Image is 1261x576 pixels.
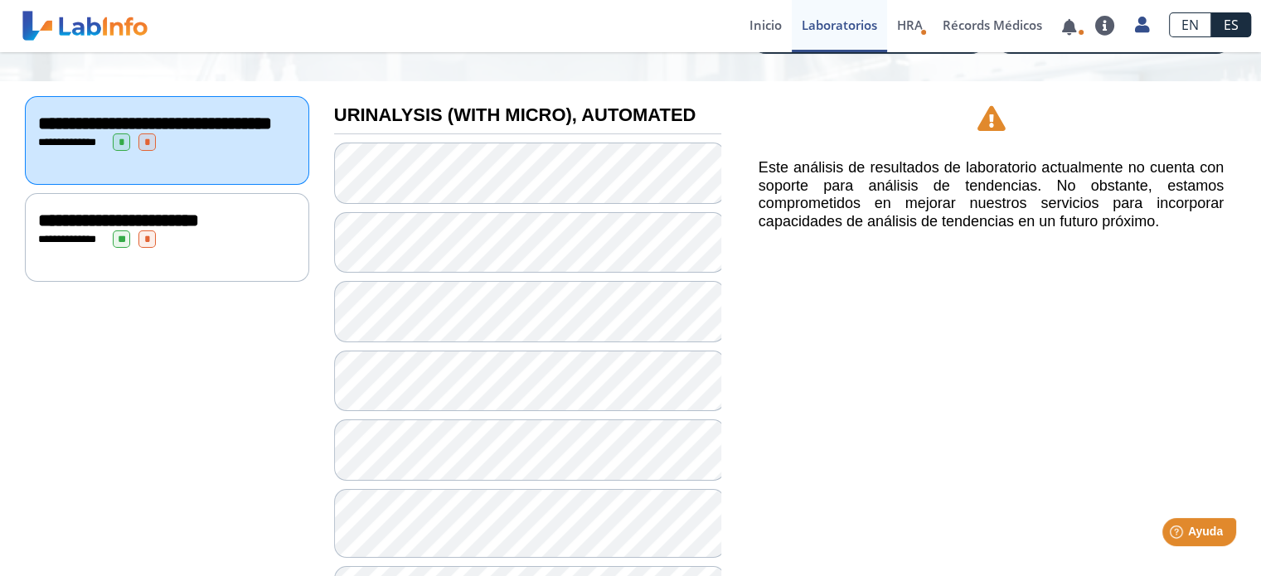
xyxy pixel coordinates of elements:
[1169,12,1211,37] a: EN
[334,104,696,125] b: URINALYSIS (WITH MICRO), AUTOMATED
[1211,12,1251,37] a: ES
[759,159,1224,230] h5: Este análisis de resultados de laboratorio actualmente no cuenta con soporte para análisis de ten...
[897,17,923,33] span: HRA
[1113,511,1243,558] iframe: Help widget launcher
